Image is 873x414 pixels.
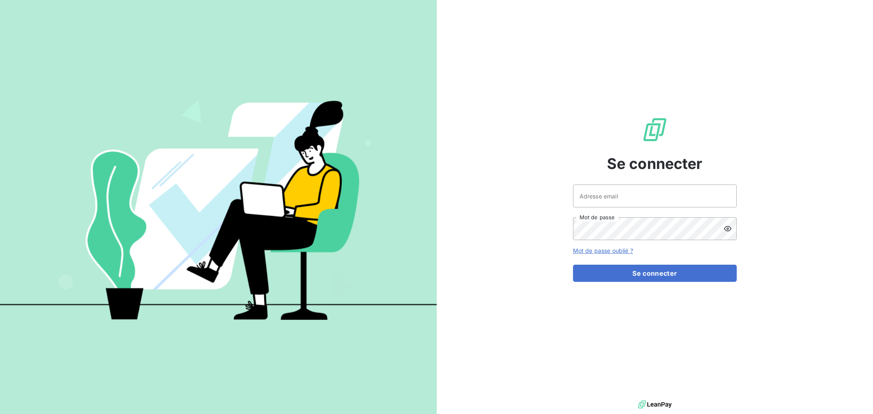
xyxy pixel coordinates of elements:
input: placeholder [573,184,737,207]
button: Se connecter [573,265,737,282]
span: Se connecter [607,153,703,175]
img: logo [638,398,672,411]
a: Mot de passe oublié ? [573,247,633,254]
img: Logo LeanPay [642,117,668,143]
